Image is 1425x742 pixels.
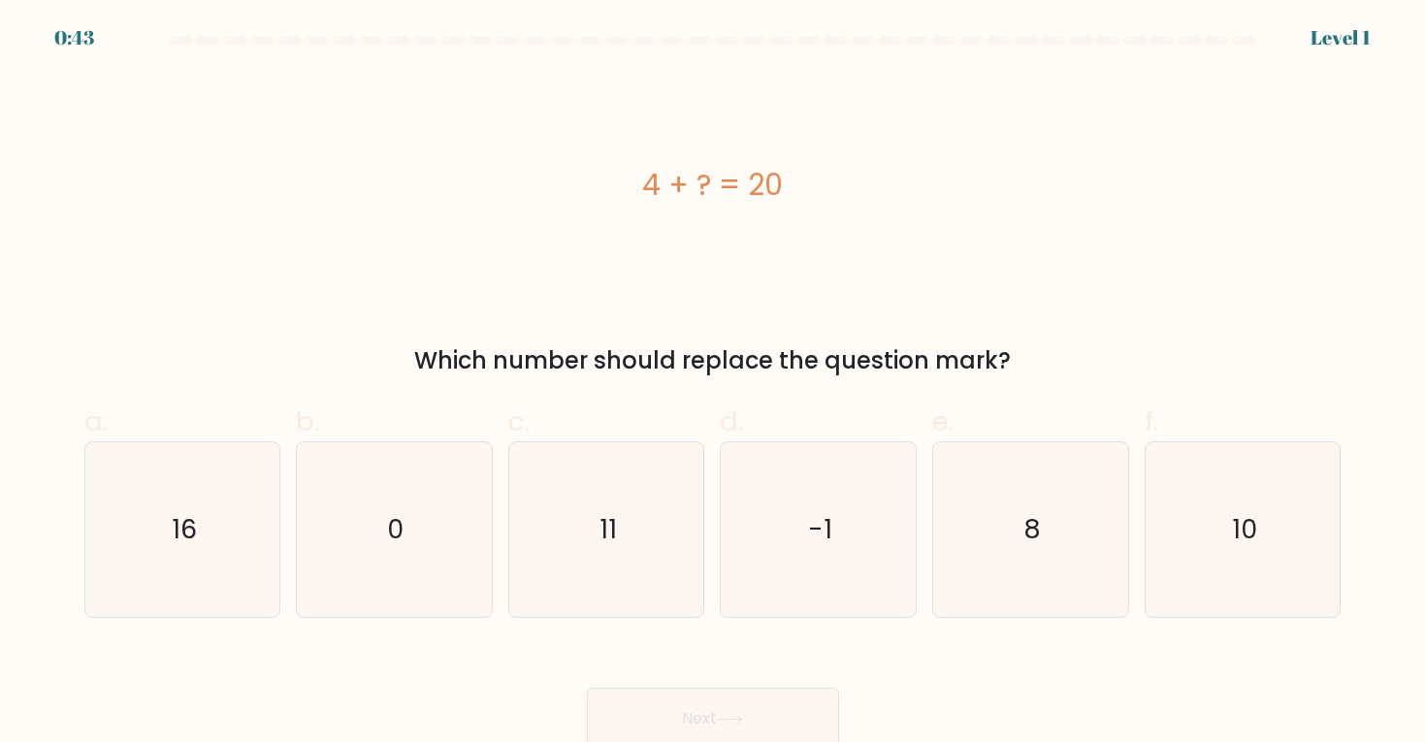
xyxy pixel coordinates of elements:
[808,511,832,547] text: -1
[1311,23,1371,52] div: Level 1
[84,163,1342,207] div: 4 + ? = 20
[508,403,530,440] span: c.
[388,511,405,547] text: 0
[1145,403,1158,440] span: f.
[720,403,743,440] span: d.
[54,23,94,52] div: 0:43
[599,511,617,547] text: 11
[84,403,108,440] span: a.
[172,511,197,547] text: 16
[1232,511,1257,547] text: 10
[1023,511,1041,547] text: 8
[932,403,954,440] span: e.
[96,343,1330,378] div: Which number should replace the question mark?
[296,403,319,440] span: b.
